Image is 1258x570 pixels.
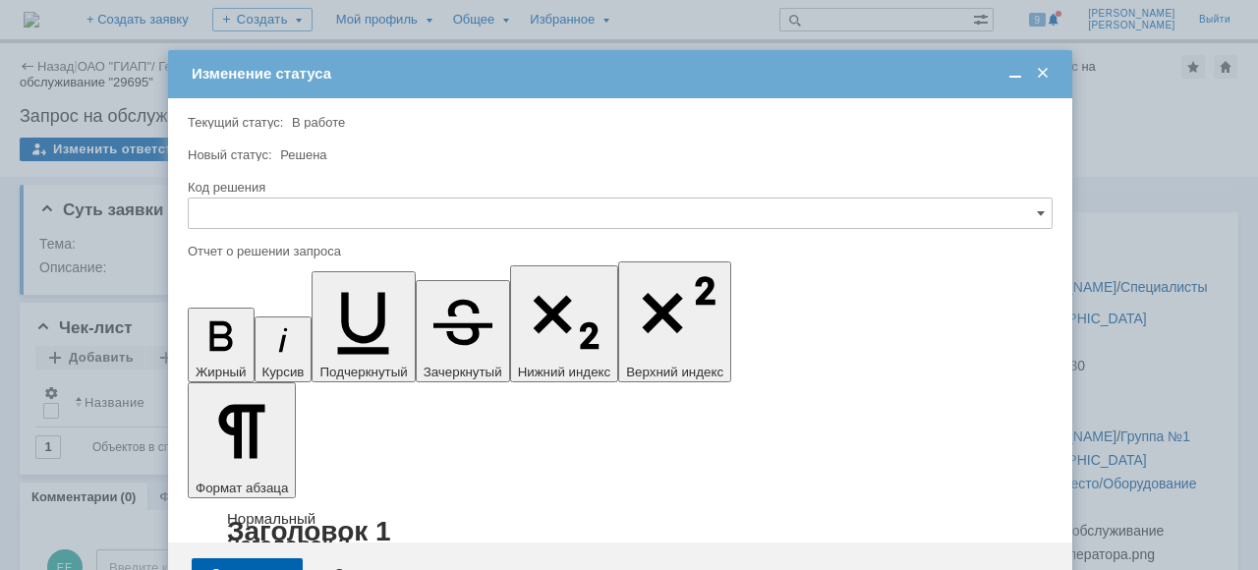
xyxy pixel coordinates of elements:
[280,147,326,162] span: Решена
[192,65,1053,83] div: Изменение статуса
[188,147,272,162] label: Новый статус:
[196,365,247,379] span: Жирный
[626,365,723,379] span: Верхний индекс
[196,481,288,495] span: Формат абзаца
[292,115,345,130] span: В работе
[1033,65,1053,83] span: Закрыть
[227,516,391,546] a: Заголовок 1
[188,245,1049,257] div: Отчет о решении запроса
[188,308,255,382] button: Жирный
[518,365,611,379] span: Нижний индекс
[424,365,502,379] span: Зачеркнутый
[188,382,296,498] button: Формат абзаца
[227,533,350,555] a: Заголовок 2
[416,280,510,382] button: Зачеркнутый
[618,261,731,382] button: Верхний индекс
[188,181,1049,194] div: Код решения
[312,271,415,382] button: Подчеркнутый
[227,510,315,527] a: Нормальный
[319,365,407,379] span: Подчеркнутый
[510,265,619,382] button: Нижний индекс
[188,115,283,130] label: Текущий статус:
[262,365,305,379] span: Курсив
[255,316,313,382] button: Курсив
[1005,65,1025,83] span: Свернуть (Ctrl + M)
